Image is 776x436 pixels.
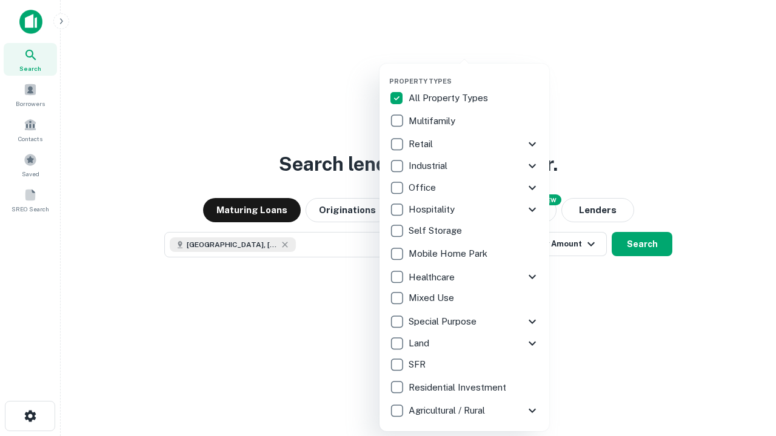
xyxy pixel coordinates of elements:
p: Multifamily [409,114,458,128]
p: Industrial [409,159,450,173]
p: Retail [409,137,435,151]
p: Special Purpose [409,314,479,329]
div: Healthcare [389,266,540,288]
p: Mobile Home Park [409,246,490,261]
div: Retail [389,133,540,155]
div: Hospitality [389,199,540,220]
p: Residential Investment [409,380,509,395]
p: Office [409,180,438,195]
p: Land [409,336,432,351]
p: SFR [409,357,428,372]
span: Property Types [389,78,452,85]
p: All Property Types [409,91,490,105]
div: Industrial [389,155,540,177]
div: Land [389,332,540,354]
p: Self Storage [409,223,464,238]
p: Mixed Use [409,291,457,305]
div: Agricultural / Rural [389,400,540,421]
p: Hospitality [409,202,457,217]
p: Healthcare [409,270,457,285]
iframe: Chat Widget [715,339,776,397]
div: Special Purpose [389,311,540,332]
div: Office [389,177,540,199]
p: Agricultural / Rural [409,403,487,418]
